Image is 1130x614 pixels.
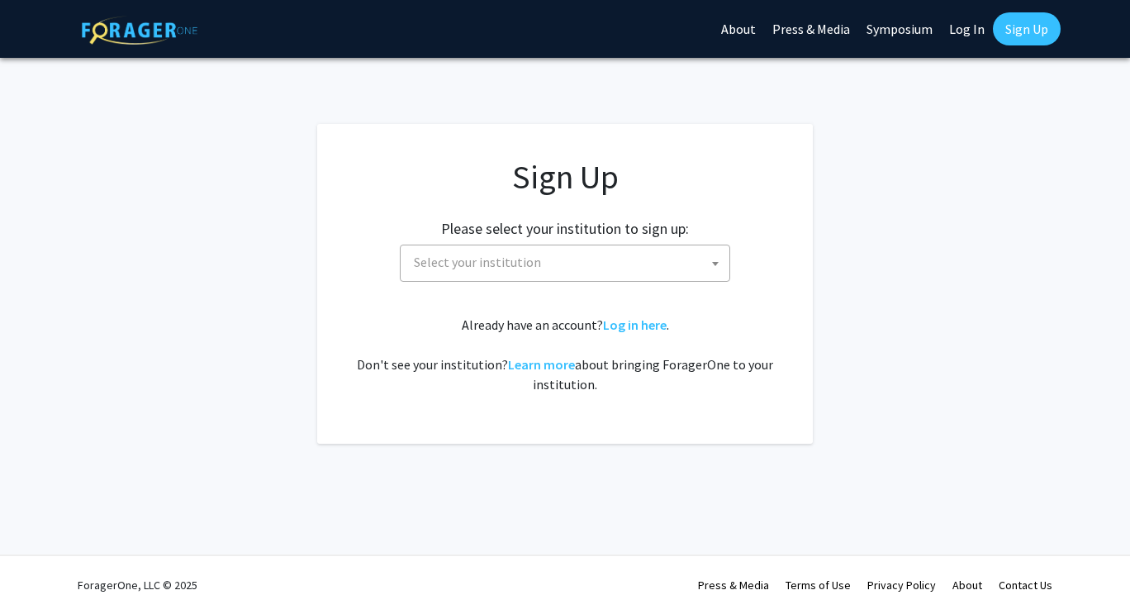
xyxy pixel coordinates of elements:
a: Sign Up [993,12,1061,45]
a: Press & Media [698,578,769,593]
a: Contact Us [999,578,1052,593]
div: ForagerOne, LLC © 2025 [78,556,197,614]
div: Already have an account? . Don't see your institution? about bringing ForagerOne to your institut... [350,315,780,394]
h2: Please select your institution to sign up: [441,220,689,238]
span: Select your institution [407,245,729,279]
a: Terms of Use [786,578,851,593]
h1: Sign Up [350,157,780,197]
span: Select your institution [400,245,730,282]
img: ForagerOne Logo [82,16,197,45]
a: Learn more about bringing ForagerOne to your institution [508,356,575,373]
a: Log in here [603,317,667,333]
a: About [952,578,982,593]
span: Select your institution [414,254,541,270]
a: Privacy Policy [867,578,936,593]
